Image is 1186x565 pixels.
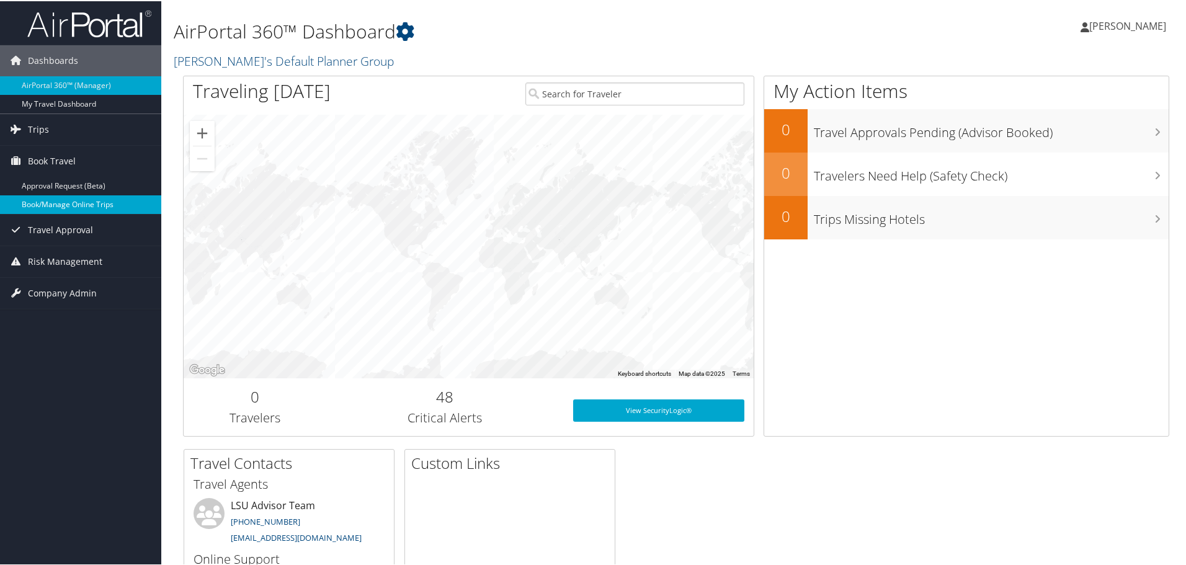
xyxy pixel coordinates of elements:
h3: Trips Missing Hotels [814,203,1169,227]
span: Travel Approval [28,213,93,244]
h2: Travel Contacts [190,452,394,473]
button: Zoom out [190,145,215,170]
a: Terms (opens in new tab) [733,369,750,376]
span: Book Travel [28,145,76,176]
h3: Travel Agents [194,474,385,492]
h2: 0 [764,118,808,139]
a: 0Travel Approvals Pending (Advisor Booked) [764,108,1169,151]
img: airportal-logo.png [27,8,151,37]
input: Search for Traveler [525,81,744,104]
h2: 0 [764,161,808,182]
button: Keyboard shortcuts [618,368,671,377]
h1: AirPortal 360™ Dashboard [174,17,844,43]
h1: Traveling [DATE] [193,77,331,103]
li: LSU Advisor Team [187,497,391,548]
span: [PERSON_NAME] [1089,18,1166,32]
a: [PHONE_NUMBER] [231,515,300,526]
h2: 0 [193,385,317,406]
a: View SecurityLogic® [573,398,744,420]
h1: My Action Items [764,77,1169,103]
h3: Travel Approvals Pending (Advisor Booked) [814,117,1169,140]
a: 0Travelers Need Help (Safety Check) [764,151,1169,195]
a: [EMAIL_ADDRESS][DOMAIN_NAME] [231,531,362,542]
span: Risk Management [28,245,102,276]
span: Trips [28,113,49,144]
h3: Travelers Need Help (Safety Check) [814,160,1169,184]
img: Google [187,361,228,377]
span: Map data ©2025 [679,369,725,376]
button: Zoom in [190,120,215,145]
h2: 48 [336,385,555,406]
h3: Critical Alerts [336,408,555,425]
a: [PERSON_NAME] [1081,6,1179,43]
span: Company Admin [28,277,97,308]
a: Open this area in Google Maps (opens a new window) [187,361,228,377]
h2: Custom Links [411,452,615,473]
h3: Travelers [193,408,317,425]
a: [PERSON_NAME]'s Default Planner Group [174,51,397,68]
h2: 0 [764,205,808,226]
a: 0Trips Missing Hotels [764,195,1169,238]
span: Dashboards [28,44,78,75]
